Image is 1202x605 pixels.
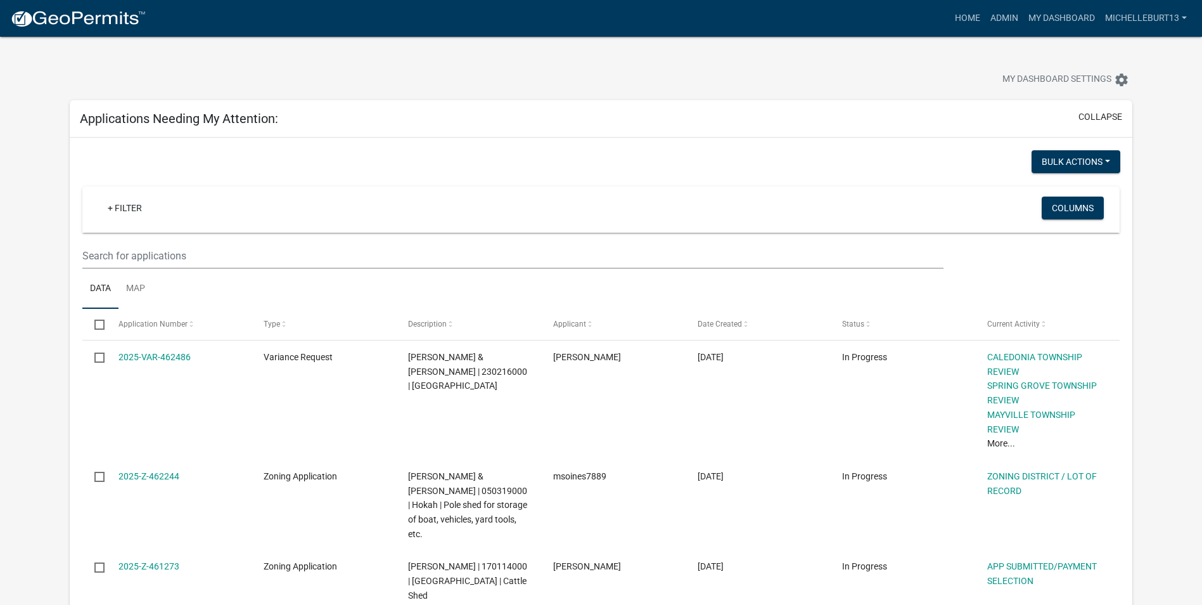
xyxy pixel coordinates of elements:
[82,309,106,339] datatable-header-cell: Select
[698,352,724,362] span: 08/12/2025
[1042,197,1104,219] button: Columns
[118,269,153,309] a: Map
[686,309,830,339] datatable-header-cell: Date Created
[698,561,724,571] span: 08/08/2025
[553,561,621,571] span: Matt Feldmeier
[264,561,337,571] span: Zoning Application
[1100,6,1192,30] a: michelleburt13
[118,561,179,571] a: 2025-Z-461273
[987,320,1040,329] span: Current Activity
[264,320,280,329] span: Type
[987,438,1015,448] a: More...
[1114,72,1129,88] i: settings
[698,471,724,481] span: 08/11/2025
[118,320,188,329] span: Application Number
[252,309,396,339] datatable-header-cell: Type
[553,352,621,362] span: Adam Steele
[106,309,251,339] datatable-header-cell: Application Number
[987,410,1075,434] a: MAYVILLE TOWNSHIP REVIEW
[408,561,527,601] span: FELDMEIER,MATTHEW W | 170114000 | Yucatan | Cattle Shed
[553,320,586,329] span: Applicant
[698,320,742,329] span: Date Created
[408,471,527,539] span: OINES,MARTIN & SUSAN | 050319000 | Hokah | Pole shed for storage of boat, vehicles, yard tools, etc.
[987,381,1097,405] a: SPRING GROVE TOWNSHIP REVIEW
[842,471,887,481] span: In Progress
[950,6,985,30] a: Home
[82,269,118,309] a: Data
[842,561,887,571] span: In Progress
[82,243,943,269] input: Search for applications
[1002,72,1111,88] span: My Dashboard Settings
[118,352,191,362] a: 2025-VAR-462486
[987,352,1082,377] a: CALEDONIA TOWNSHIP REVIEW
[1078,110,1122,124] button: collapse
[1023,6,1100,30] a: My Dashboard
[264,352,333,362] span: Variance Request
[553,471,606,481] span: msoines7889
[408,352,527,391] span: BISSEN,DONALD E & SANDRA K | 230216000 | Hokah City
[264,471,337,481] span: Zoning Application
[985,6,1023,30] a: Admin
[80,111,278,126] h5: Applications Needing My Attention:
[842,320,864,329] span: Status
[396,309,540,339] datatable-header-cell: Description
[540,309,685,339] datatable-header-cell: Applicant
[987,471,1097,496] a: ZONING DISTRICT / LOT OF RECORD
[98,197,152,219] a: + Filter
[830,309,975,339] datatable-header-cell: Status
[118,471,179,481] a: 2025-Z-462244
[842,352,887,362] span: In Progress
[992,67,1139,92] button: My Dashboard Settingssettings
[975,309,1119,339] datatable-header-cell: Current Activity
[408,320,447,329] span: Description
[987,561,1097,586] a: APP SUBMITTED/PAYMENT SELECTION
[1032,150,1120,173] button: Bulk Actions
